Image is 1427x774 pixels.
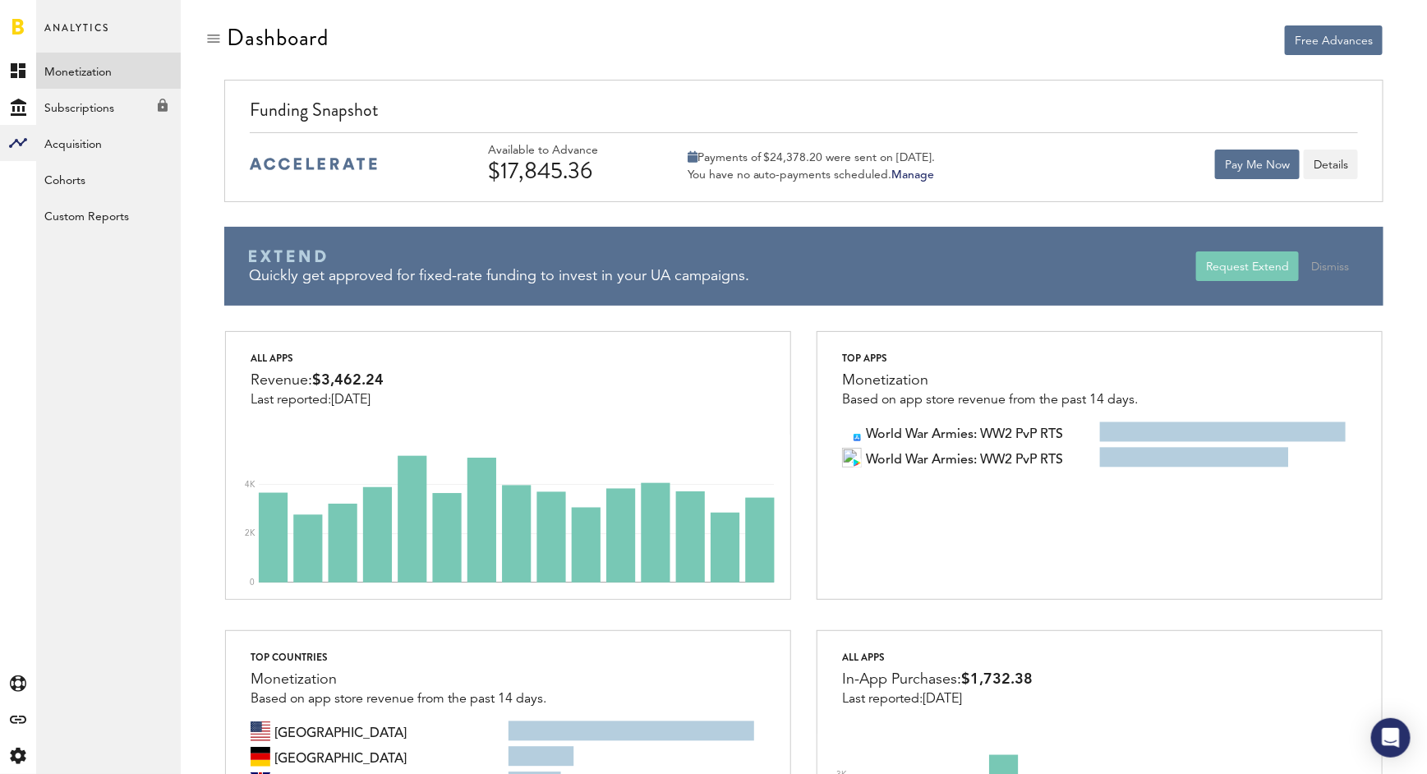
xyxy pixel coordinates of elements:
text: 2K [245,530,255,538]
button: Pay Me Now [1215,150,1300,179]
span: Analytics [44,18,109,53]
text: 4K [245,481,255,489]
button: Request Extend [1196,251,1299,281]
div: All apps [251,348,384,368]
img: accelerate-medium-blue-logo.svg [250,158,377,170]
a: Manage [892,169,935,181]
span: $1,732.38 [961,672,1033,687]
img: 21.png [853,433,862,442]
span: Support [35,12,94,26]
span: [DATE] [923,693,962,706]
span: World War Armies: WW2 PvP RTS [866,422,1063,442]
button: Details [1304,150,1358,179]
div: Top countries [251,647,546,667]
img: 17.png [853,458,862,468]
img: de.svg [251,747,270,767]
div: You have no auto-payments scheduled. [688,168,936,182]
span: $3,462.24 [312,373,384,388]
text: 0 [250,578,255,587]
div: Dashboard [227,25,329,51]
span: Germany [274,747,407,767]
div: Revenue: [251,368,384,393]
a: Acquisition [36,125,181,161]
div: $17,845.36 [488,158,644,184]
button: Free Advances [1285,25,1383,55]
img: iK6Hy6lsWsqeWK0ybwQTtYBaSSZLCokXQRyyygXHAZVWEMQuJ3uvW-R48qew49TNqoO4 [842,448,862,468]
div: Quickly get approved for fixed-rate funding to invest in your UA campaigns. [249,266,1196,287]
div: Open Intercom Messenger [1371,718,1411,758]
div: Available to Advance [488,144,644,158]
div: Payments of $24,378.20 were sent on [DATE]. [688,150,936,165]
span: World War Armies: WW2 PvP RTS [866,448,1063,468]
img: Braavo Extend [249,250,326,263]
div: Monetization [842,368,1138,393]
img: us.svg [251,721,270,741]
div: In-App Purchases: [842,667,1033,692]
div: Top apps [842,348,1138,368]
div: Funding Snapshot [250,97,1358,132]
button: Dismiss [1301,251,1359,281]
a: Custom Reports [36,197,181,233]
div: Monetization [251,667,546,692]
span: [DATE] [331,394,371,407]
div: Based on app store revenue from the past 14 days. [842,393,1138,408]
div: Last reported: [842,692,1033,707]
div: All apps [842,647,1033,667]
div: Last reported: [251,393,384,408]
a: Cohorts [36,161,181,197]
a: Monetization [36,53,181,89]
span: United States [274,721,407,741]
div: Based on app store revenue from the past 14 days. [251,692,546,707]
div: Connect an account with subscriptions data to view this report. [36,89,181,118]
